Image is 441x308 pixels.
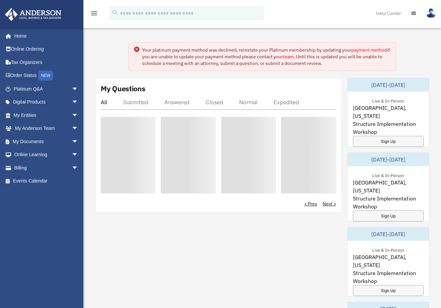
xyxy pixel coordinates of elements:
div: Submitted [123,99,148,106]
span: [GEOGRAPHIC_DATA], [US_STATE] [353,178,424,194]
div: My Questions [101,84,145,94]
a: Sign Up [353,136,424,147]
span: [GEOGRAPHIC_DATA], [US_STATE] [353,253,424,269]
div: [DATE]-[DATE] [348,78,429,92]
span: arrow_drop_down [72,96,85,109]
a: Home [5,29,85,43]
span: arrow_drop_down [72,161,85,175]
a: payment method [351,47,387,53]
a: Sign Up [353,285,424,296]
a: Platinum Q&Aarrow_drop_down [5,82,88,96]
div: NEW [38,71,53,81]
a: Sign Up [353,210,424,221]
a: Digital Productsarrow_drop_down [5,96,88,109]
i: menu [90,9,98,17]
span: arrow_drop_down [72,109,85,122]
span: Structure Implementation Workshop [353,120,424,136]
i: search [111,9,119,16]
span: arrow_drop_down [72,148,85,162]
span: Structure Implementation Workshop [353,269,424,285]
a: Online Learningarrow_drop_down [5,148,88,161]
a: My Anderson Teamarrow_drop_down [5,122,88,135]
span: arrow_drop_down [72,135,85,149]
a: menu [90,12,98,17]
div: [DATE]-[DATE] [348,153,429,166]
a: Tax Organizers [5,56,88,69]
div: Live & In-Person [367,171,409,178]
div: Normal [239,99,258,106]
a: Billingarrow_drop_down [5,161,88,174]
div: Live & In-Person [367,246,409,253]
a: My Entitiesarrow_drop_down [5,109,88,122]
div: Answered [164,99,189,106]
div: All [101,99,107,106]
span: arrow_drop_down [72,82,85,96]
div: Your platinum payment method was declined, reinstate your Platinum membership by updating your if... [142,47,390,67]
a: Events Calendar [5,174,88,188]
span: Structure Implementation Workshop [353,194,424,210]
a: My Documentsarrow_drop_down [5,135,88,148]
div: Live & In-Person [367,97,409,104]
a: Online Ordering [5,43,88,56]
span: arrow_drop_down [72,122,85,136]
a: team [283,54,294,60]
img: User Pic [426,8,436,18]
a: Next > [323,200,336,207]
span: [GEOGRAPHIC_DATA], [US_STATE] [353,104,424,120]
a: < Prev [304,200,317,207]
a: Order StatusNEW [5,69,88,83]
div: Expedited [274,99,299,106]
img: Anderson Advisors Platinum Portal [3,8,63,21]
div: [DATE]-[DATE] [348,227,429,241]
div: Closed [205,99,223,106]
